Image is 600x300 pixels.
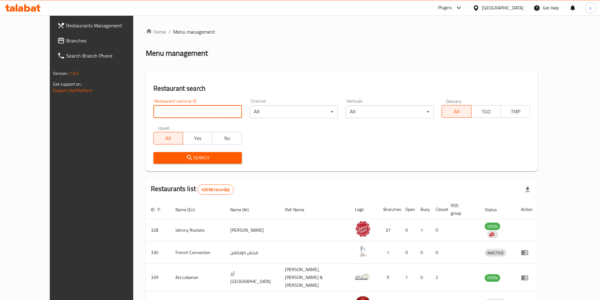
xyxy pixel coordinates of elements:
[350,200,378,219] th: Logo
[197,184,234,195] div: Total records count
[442,105,471,118] button: All
[521,249,533,256] div: Menu
[431,241,446,264] td: 0
[170,241,226,264] td: French Connection
[215,134,239,143] span: No
[249,105,338,118] div: All
[146,28,538,36] nav: breadcrumb
[520,182,535,197] div: Export file
[53,69,68,77] span: Version:
[346,105,434,118] div: All
[521,274,533,281] div: Menu
[53,80,82,88] span: Get support on:
[355,221,371,237] img: Johnny Rockets
[186,134,210,143] span: Yes
[487,231,498,238] div: Indicates that the vendor menu management has been moved to DH Catalog service
[485,206,505,213] span: Status
[156,134,180,143] span: All
[400,241,415,264] td: 0
[153,152,242,164] button: Search
[446,99,462,103] label: Delivery
[151,206,163,213] span: ID
[146,264,170,292] td: 339
[52,18,150,33] a: Restaurants Management
[170,219,226,241] td: Johnny Rockets
[146,219,170,241] td: 328
[52,33,150,48] a: Branches
[170,264,226,292] td: Arz Lebanon
[474,107,498,116] span: TGO
[378,264,400,292] td: 9
[378,219,400,241] td: 37
[285,206,312,213] span: Ref. Name
[485,223,500,230] span: OPEN
[489,232,494,237] img: delivery hero logo
[589,4,591,11] span: s
[146,28,166,36] a: Home
[400,200,415,219] th: Open
[225,219,280,241] td: [PERSON_NAME]
[69,69,79,77] span: 1.0.0
[183,132,212,144] button: Yes
[355,269,371,284] img: Arz Lebanon
[378,241,400,264] td: 1
[151,184,234,195] h2: Restaurants list
[225,241,280,264] td: فرنش كونكشن
[225,264,280,292] td: أرز [GEOGRAPHIC_DATA]
[280,264,350,292] td: [PERSON_NAME],[PERSON_NAME] & [PERSON_NAME]
[175,206,203,213] span: Name (En)
[66,37,145,44] span: Branches
[415,219,431,241] td: 1
[169,28,171,36] li: /
[378,200,400,219] th: Branches
[66,52,145,59] span: Search Branch Phone
[153,105,242,118] input: Search for restaurant name or ID..
[400,219,415,241] td: 0
[146,241,170,264] td: 330
[230,206,257,213] span: Name (Ar)
[173,28,215,36] span: Menu management
[158,126,169,130] label: Upsell
[146,48,208,58] h2: Menu management
[355,243,371,259] img: French Connection
[471,105,501,118] button: TGO
[431,219,446,241] td: 0
[500,105,530,118] button: TMP
[431,264,446,292] td: 2
[431,200,446,219] th: Closed
[153,132,183,144] button: All
[451,202,472,217] span: POS group
[485,249,506,257] span: INACTIVE
[53,86,93,94] a: Support.OpsPlatform
[66,22,145,29] span: Restaurants Management
[400,264,415,292] td: 1
[52,48,150,63] a: Search Branch Phone
[415,200,431,219] th: Busy
[482,4,523,11] div: [GEOGRAPHIC_DATA]
[444,107,469,116] span: All
[153,84,530,93] h2: Restaurant search
[198,187,233,193] span: 42058 record(s)
[158,154,237,162] span: Search
[516,200,538,219] th: Action
[438,4,452,12] div: Plugins
[415,264,431,292] td: 0
[415,241,431,264] td: 0
[212,132,242,144] button: No
[503,107,528,116] span: TMP
[485,274,500,281] span: OPEN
